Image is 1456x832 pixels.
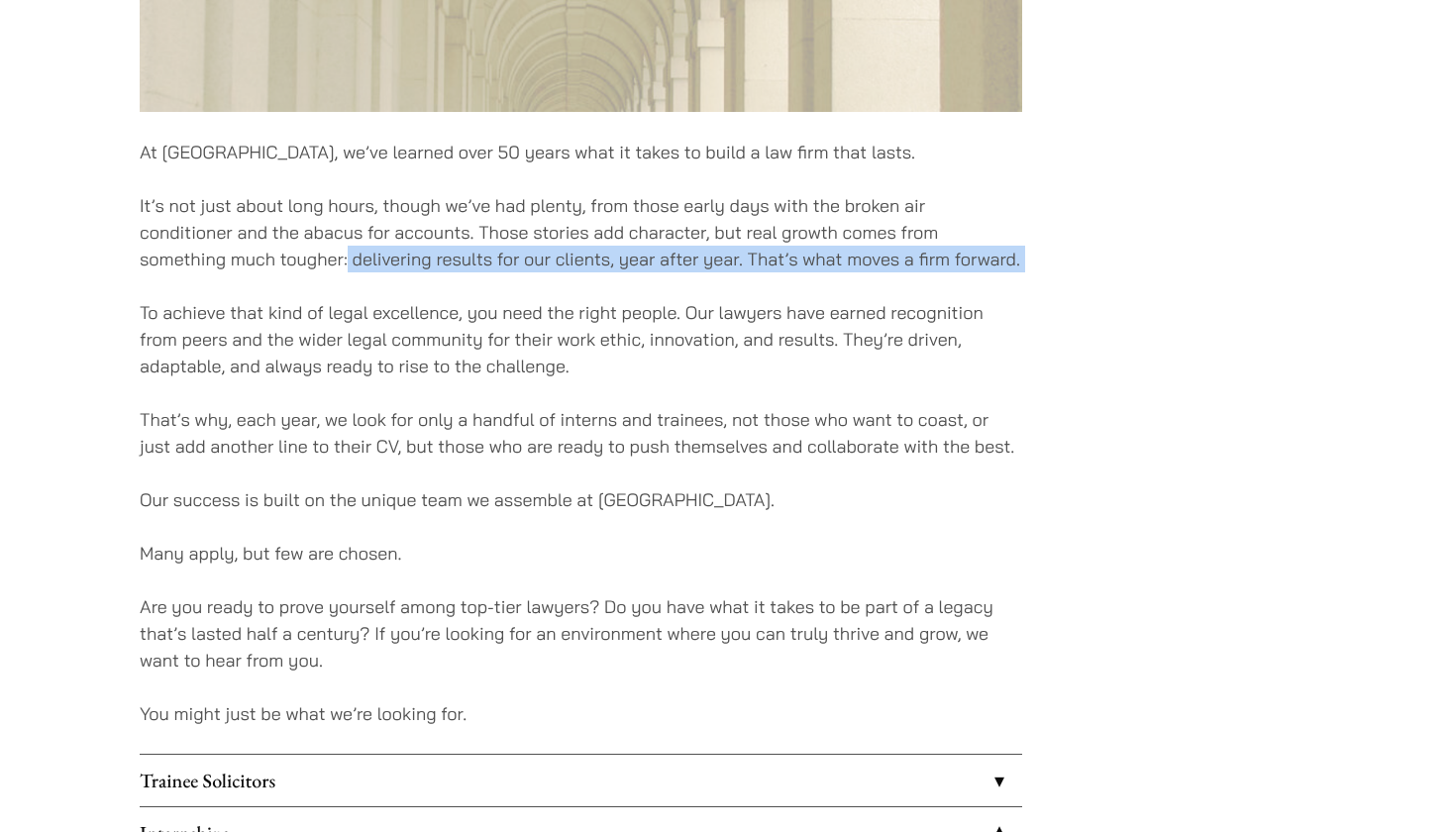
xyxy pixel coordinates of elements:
[140,540,1022,567] p: Many apply, but few are chosen.
[140,406,1022,460] p: That’s why, each year, we look for only a handful of interns and trainees, not those who want to ...
[140,192,1022,272] p: It’s not just about long hours, though we’ve had plenty, from those early days with the broken ai...
[140,593,1022,674] p: Are you ready to prove yourself among top-tier lawyers? Do you have what it takes to be part of a...
[140,486,1022,513] p: Our success is built on the unique team we assemble at [GEOGRAPHIC_DATA].
[140,299,1022,379] p: To achieve that kind of legal excellence, you need the right people. Our lawyers have earned reco...
[140,139,1022,165] p: At [GEOGRAPHIC_DATA], we’ve learned over 50 years what it takes to build a law firm that lasts.
[140,700,1022,727] p: You might just be what we’re looking for.
[140,755,1022,806] a: Trainee Solicitors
